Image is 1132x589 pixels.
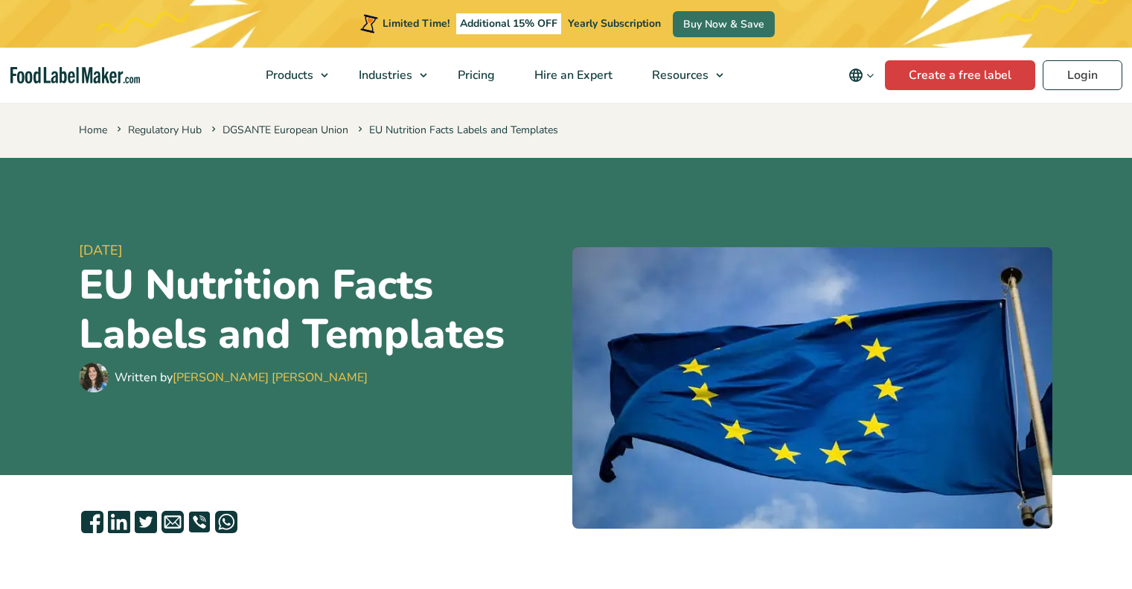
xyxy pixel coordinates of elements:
a: Pricing [438,48,511,103]
a: Regulatory Hub [128,123,202,137]
a: Industries [339,48,435,103]
a: Resources [633,48,731,103]
span: EU Nutrition Facts Labels and Templates [355,123,558,137]
a: Products [246,48,336,103]
span: Hire an Expert [530,67,614,83]
span: Resources [647,67,710,83]
span: Products [261,67,315,83]
span: [DATE] [79,241,560,261]
span: Additional 15% OFF [456,13,561,34]
a: Buy Now & Save [673,11,775,37]
a: DGSANTE European Union [223,123,348,137]
a: Hire an Expert [515,48,629,103]
a: Home [79,123,107,137]
a: Food Label Maker homepage [10,67,140,84]
span: Limited Time! [383,16,450,31]
h1: EU Nutrition Facts Labels and Templates [79,261,560,359]
img: Maria Abi Hanna - Food Label Maker [79,363,109,392]
span: Industries [354,67,414,83]
a: [PERSON_NAME] [PERSON_NAME] [173,369,368,386]
button: Change language [838,60,885,90]
span: Pricing [453,67,496,83]
a: Create a free label [885,60,1035,90]
span: Yearly Subscription [568,16,661,31]
a: Login [1043,60,1122,90]
div: Written by [115,369,368,386]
